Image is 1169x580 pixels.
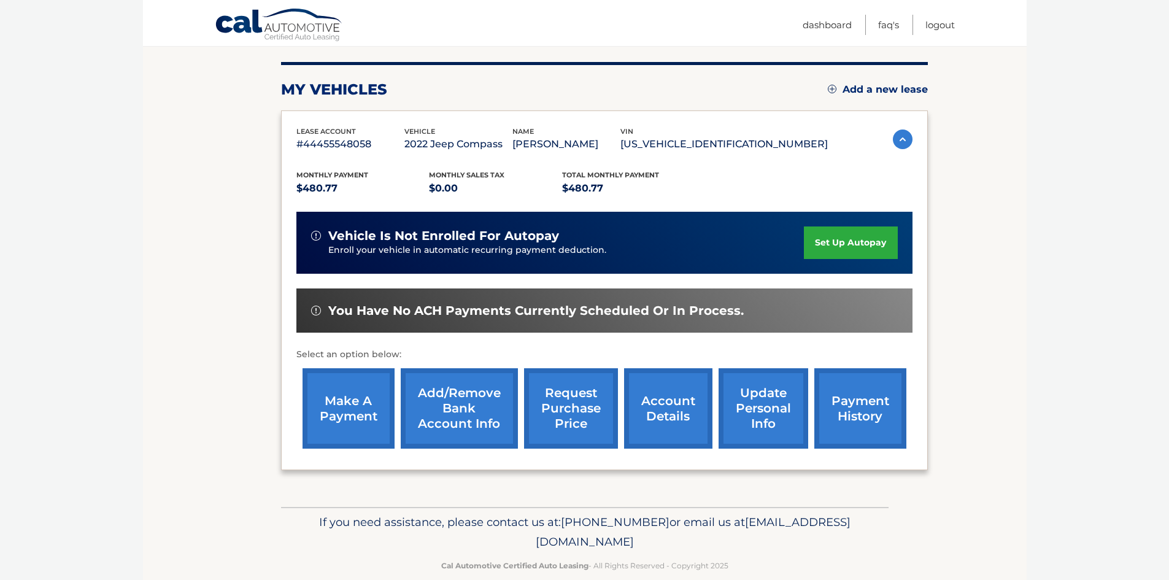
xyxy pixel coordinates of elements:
a: payment history [814,368,906,449]
a: FAQ's [878,15,899,35]
span: vin [620,127,633,136]
span: Monthly Payment [296,171,368,179]
p: $480.77 [296,180,430,197]
p: Enroll your vehicle in automatic recurring payment deduction. [328,244,804,257]
a: Dashboard [803,15,852,35]
span: Total Monthly Payment [562,171,659,179]
span: name [512,127,534,136]
h2: my vehicles [281,80,387,99]
a: Logout [925,15,955,35]
span: vehicle is not enrolled for autopay [328,228,559,244]
span: [PHONE_NUMBER] [561,515,669,529]
a: Add a new lease [828,83,928,96]
span: [EMAIL_ADDRESS][DOMAIN_NAME] [536,515,851,549]
img: alert-white.svg [311,231,321,241]
img: accordion-active.svg [893,130,912,149]
span: vehicle [404,127,435,136]
p: #44455548058 [296,136,404,153]
p: 2022 Jeep Compass [404,136,512,153]
p: $0.00 [429,180,562,197]
span: You have no ACH payments currently scheduled or in process. [328,303,744,319]
a: make a payment [303,368,395,449]
a: set up autopay [804,226,897,259]
a: account details [624,368,712,449]
p: [US_VEHICLE_IDENTIFICATION_NUMBER] [620,136,828,153]
span: lease account [296,127,356,136]
p: $480.77 [562,180,695,197]
p: - All Rights Reserved - Copyright 2025 [289,559,881,572]
a: Add/Remove bank account info [401,368,518,449]
p: Select an option below: [296,347,912,362]
span: Monthly sales Tax [429,171,504,179]
p: [PERSON_NAME] [512,136,620,153]
img: add.svg [828,85,836,93]
img: alert-white.svg [311,306,321,315]
a: Cal Automotive [215,8,344,44]
strong: Cal Automotive Certified Auto Leasing [441,561,588,570]
a: update personal info [719,368,808,449]
a: request purchase price [524,368,618,449]
p: If you need assistance, please contact us at: or email us at [289,512,881,552]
